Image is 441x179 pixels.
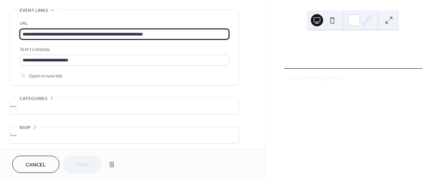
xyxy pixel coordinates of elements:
div: ••• [10,127,239,143]
button: Cancel [12,156,59,173]
div: URL [20,19,228,27]
span: Categories [20,95,47,103]
span: Cancel [26,161,46,169]
span: RSVP [20,124,31,132]
div: Text to display [20,45,228,53]
span: Event links [20,6,48,15]
div: Upcoming events [284,41,422,50]
div: ••• [10,98,239,114]
span: Open in new tab [29,72,62,80]
div: No upcoming events [290,73,416,81]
